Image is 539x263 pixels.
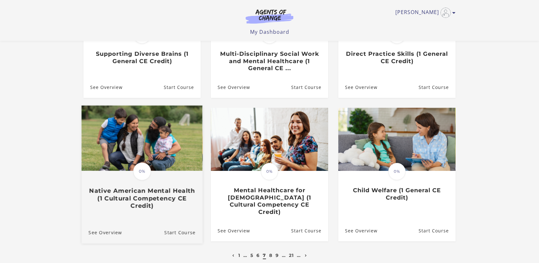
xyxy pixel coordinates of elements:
span: 0% [133,163,151,180]
a: Multi-Disciplinary Social Work and Mental Healthcare (1 General CE ...: See Overview [211,77,250,98]
a: 5 [250,252,253,258]
a: Direct Practice Skills (1 General CE Credit): Resume Course [419,77,456,98]
a: Next page [303,252,309,258]
a: Multi-Disciplinary Social Work and Mental Healthcare (1 General CE ...: Resume Course [291,77,328,98]
a: Native American Mental Health (1 Cultural Competency CE Credit): Resume Course [164,222,203,244]
h3: Direct Practice Skills (1 General CE Credit) [345,50,449,65]
span: 0% [133,26,151,44]
a: 7 [263,252,266,258]
h3: Multi-Disciplinary Social Work and Mental Healthcare (1 General CE ... [218,50,321,72]
a: Previous page [231,252,236,258]
a: Direct Practice Skills (1 General CE Credit): See Overview [338,77,377,98]
span: 0% [261,26,278,44]
a: 8 [269,252,272,258]
a: Mental Healthcare for Latinos (1 Cultural Competency CE Credit): See Overview [211,221,250,241]
a: Supporting Diverse Brains (1 General CE Credit): Resume Course [164,77,201,98]
a: Child Welfare (1 General CE Credit): Resume Course [419,221,456,241]
a: 21 [289,252,294,258]
h3: Child Welfare (1 General CE Credit) [345,187,449,201]
span: 0% [388,26,406,44]
a: 6 [256,252,260,258]
span: 0% [261,163,278,180]
a: 1 [238,252,240,258]
a: … [282,252,286,258]
h3: Mental Healthcare for [DEMOGRAPHIC_DATA] (1 Cultural Competency CE Credit) [218,187,321,216]
h3: Native American Mental Health (1 Cultural Competency CE Credit) [89,187,196,209]
a: … [243,252,247,258]
img: Agents of Change Logo [239,9,300,24]
span: 0% [388,163,406,180]
a: Native American Mental Health (1 Cultural Competency CE Credit): See Overview [82,222,122,244]
h3: Supporting Diverse Brains (1 General CE Credit) [90,50,194,65]
a: My Dashboard [250,28,289,35]
a: 9 [276,252,279,258]
a: Toggle menu [395,8,452,18]
a: … [297,252,301,258]
a: Supporting Diverse Brains (1 General CE Credit): See Overview [83,77,123,98]
a: Child Welfare (1 General CE Credit): See Overview [338,221,377,241]
a: Mental Healthcare for Latinos (1 Cultural Competency CE Credit): Resume Course [291,221,328,241]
